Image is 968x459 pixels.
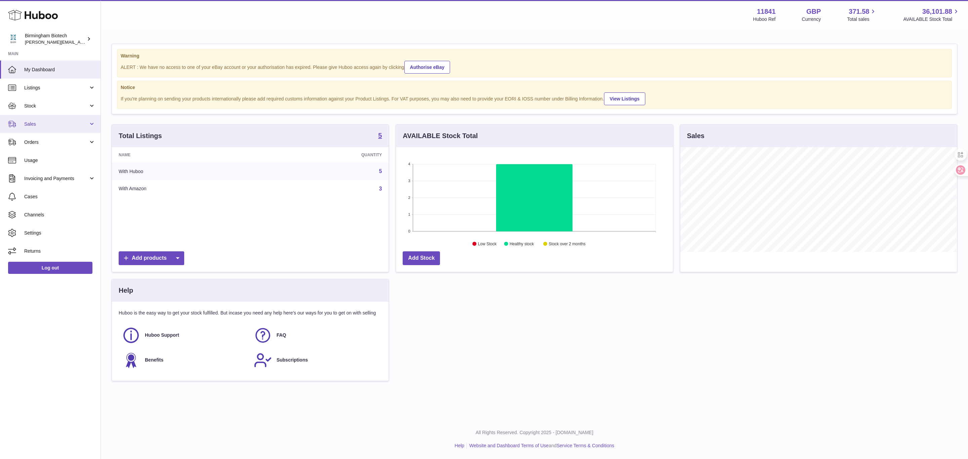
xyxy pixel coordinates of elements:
li: and [467,443,614,449]
a: Add products [119,251,184,265]
div: Huboo Ref [753,16,776,23]
span: Invoicing and Payments [24,175,88,182]
span: Sales [24,121,88,127]
span: Returns [24,248,95,254]
span: Orders [24,139,88,145]
a: Add Stock [403,251,440,265]
span: My Dashboard [24,67,95,73]
span: Listings [24,85,88,91]
span: Subscriptions [277,357,308,363]
a: 371.58 Total sales [847,7,877,23]
text: Low Stock [478,242,497,246]
span: Benefits [145,357,163,363]
a: 3 [379,186,382,192]
strong: Warning [121,53,948,59]
span: [PERSON_NAME][EMAIL_ADDRESS][DOMAIN_NAME] [25,39,135,45]
span: 36,101.88 [922,7,952,16]
a: FAQ [254,326,379,344]
a: Huboo Support [122,326,247,344]
text: Stock over 2 months [549,242,586,246]
a: Subscriptions [254,351,379,369]
td: With Amazon [112,180,264,198]
div: Birmingham Biotech [25,33,85,45]
span: 371.58 [849,7,869,16]
span: Huboo Support [145,332,179,338]
span: Channels [24,212,95,218]
a: Authorise eBay [404,61,450,74]
a: 5 [379,168,382,174]
a: 5 [378,132,382,140]
a: Benefits [122,351,247,369]
th: Name [112,147,264,163]
span: AVAILABLE Stock Total [903,16,960,23]
span: Usage [24,157,95,164]
div: If you're planning on sending your products internationally please add required customs informati... [121,91,948,105]
p: All Rights Reserved. Copyright 2025 - [DOMAIN_NAME] [106,429,963,436]
text: 4 [408,162,410,166]
strong: Notice [121,84,948,91]
h3: AVAILABLE Stock Total [403,131,478,140]
a: Service Terms & Conditions [557,443,614,448]
a: View Listings [604,92,645,105]
span: FAQ [277,332,286,338]
text: 2 [408,196,410,200]
div: Currency [802,16,821,23]
span: Settings [24,230,95,236]
a: Website and Dashboard Terms of Use [469,443,549,448]
img: m.hsu@birminghambiotech.co.uk [8,34,18,44]
a: Help [455,443,465,448]
a: Log out [8,262,92,274]
strong: 11841 [757,7,776,16]
span: Total sales [847,16,877,23]
text: 3 [408,179,410,183]
td: With Huboo [112,163,264,180]
h3: Sales [687,131,704,140]
th: Quantity [264,147,389,163]
p: Huboo is the easy way to get your stock fulfilled. But incase you need any help here's our ways f... [119,310,382,316]
text: 1 [408,212,410,216]
strong: 5 [378,132,382,139]
text: Healthy stock [510,242,534,246]
div: ALERT : We have no access to one of your eBay account or your authorisation has expired. Please g... [121,60,948,74]
h3: Total Listings [119,131,162,140]
strong: GBP [806,7,821,16]
span: Cases [24,194,95,200]
h3: Help [119,286,133,295]
text: 0 [408,229,410,233]
a: 36,101.88 AVAILABLE Stock Total [903,7,960,23]
span: Stock [24,103,88,109]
